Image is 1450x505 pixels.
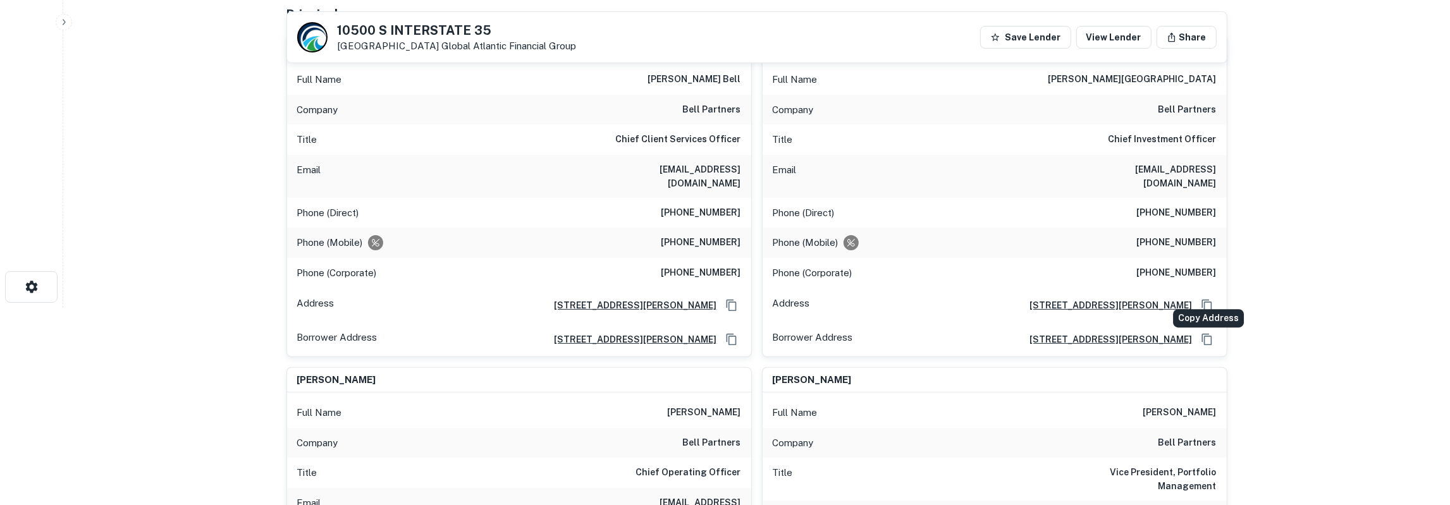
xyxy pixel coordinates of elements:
[1065,162,1217,190] h6: [EMAIL_ADDRESS][DOMAIN_NAME]
[722,330,741,349] button: Copy Address
[773,205,835,221] p: Phone (Direct)
[297,132,317,147] p: Title
[773,405,818,420] p: Full Name
[683,435,741,451] h6: bell partners
[1137,235,1217,250] h6: [PHONE_NUMBER]
[297,435,338,451] p: Company
[661,265,741,281] h6: [PHONE_NUMBER]
[1065,465,1217,493] h6: Vice President, Portfolio Management
[773,132,793,147] p: Title
[661,205,741,221] h6: [PHONE_NUMBER]
[773,235,839,250] p: Phone (Mobile)
[297,235,363,250] p: Phone (Mobile)
[1198,330,1217,349] button: Copy Address
[1157,26,1217,49] button: Share
[668,405,741,420] h6: [PERSON_NAME]
[338,40,577,52] p: [GEOGRAPHIC_DATA]
[1198,296,1217,315] button: Copy Address
[286,5,346,24] h5: Principals
[1137,205,1217,221] h6: [PHONE_NUMBER]
[616,132,741,147] h6: Chief Client Services Officer
[1076,26,1152,49] a: View Lender
[648,72,741,87] h6: [PERSON_NAME] bell
[1173,309,1244,327] div: Copy Address
[1143,405,1217,420] h6: [PERSON_NAME]
[661,235,741,250] h6: [PHONE_NUMBER]
[297,102,338,118] p: Company
[636,465,741,480] h6: Chief Operating Officer
[297,162,321,190] p: Email
[1020,298,1193,312] a: [STREET_ADDRESS][PERSON_NAME]
[773,296,810,315] p: Address
[368,235,383,250] div: Requests to not be contacted at this number
[297,205,359,221] p: Phone (Direct)
[773,102,814,118] p: Company
[1158,435,1217,451] h6: bell partners
[773,330,853,349] p: Borrower Address
[773,265,852,281] p: Phone (Corporate)
[1137,265,1217,281] h6: [PHONE_NUMBER]
[1158,102,1217,118] h6: bell partners
[1387,404,1450,465] iframe: Chat Widget
[1020,332,1193,346] a: [STREET_ADDRESS][PERSON_NAME]
[1109,132,1217,147] h6: Chief Investment Officer
[297,265,377,281] p: Phone (Corporate)
[1048,72,1217,87] h6: [PERSON_NAME][GEOGRAPHIC_DATA]
[773,435,814,451] p: Company
[297,72,342,87] p: Full Name
[773,465,793,493] p: Title
[980,26,1071,49] button: Save Lender
[589,162,741,190] h6: [EMAIL_ADDRESS][DOMAIN_NAME]
[297,405,342,420] p: Full Name
[844,235,859,250] div: Requests to not be contacted at this number
[297,465,317,480] p: Title
[683,102,741,118] h6: bell partners
[722,296,741,315] button: Copy Address
[773,373,852,387] h6: [PERSON_NAME]
[544,332,717,346] a: [STREET_ADDRESS][PERSON_NAME]
[297,373,376,387] h6: [PERSON_NAME]
[544,298,717,312] a: [STREET_ADDRESS][PERSON_NAME]
[442,40,577,51] a: Global Atlantic Financial Group
[297,330,378,349] p: Borrower Address
[297,296,335,315] p: Address
[338,24,577,37] h5: 10500 S INTERSTATE 35
[773,162,797,190] p: Email
[773,72,818,87] p: Full Name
